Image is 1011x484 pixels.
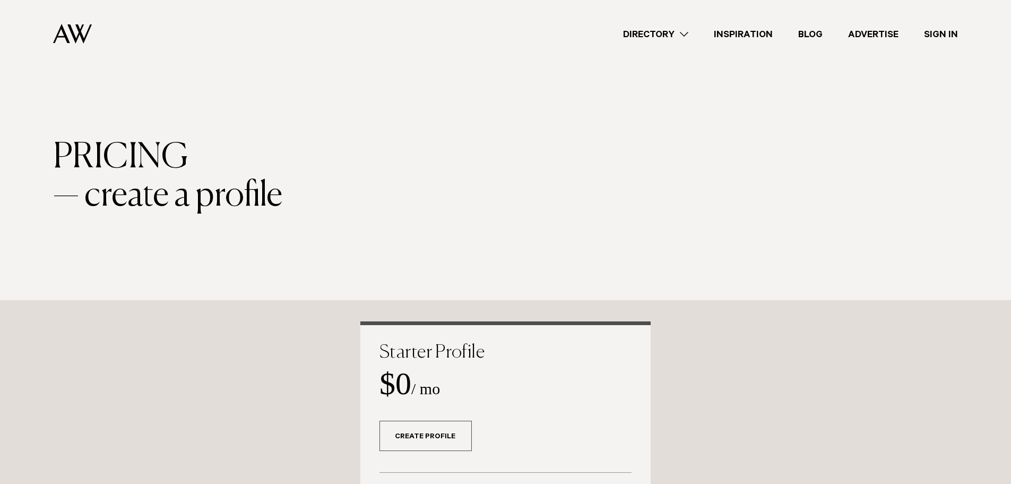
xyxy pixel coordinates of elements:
[84,177,282,215] span: create a profile
[379,366,411,401] strong: $0
[835,27,911,41] a: Advertise
[379,421,472,451] a: Create Profile
[53,24,92,44] img: Auckland Weddings Logo
[379,368,632,400] div: / mo
[701,27,785,41] a: Inspiration
[911,27,971,41] a: Sign In
[785,27,835,41] a: Blog
[379,343,632,362] h2: Starter Profile
[53,177,79,215] span: —
[610,27,701,41] a: Directory
[53,139,958,177] div: Pricing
